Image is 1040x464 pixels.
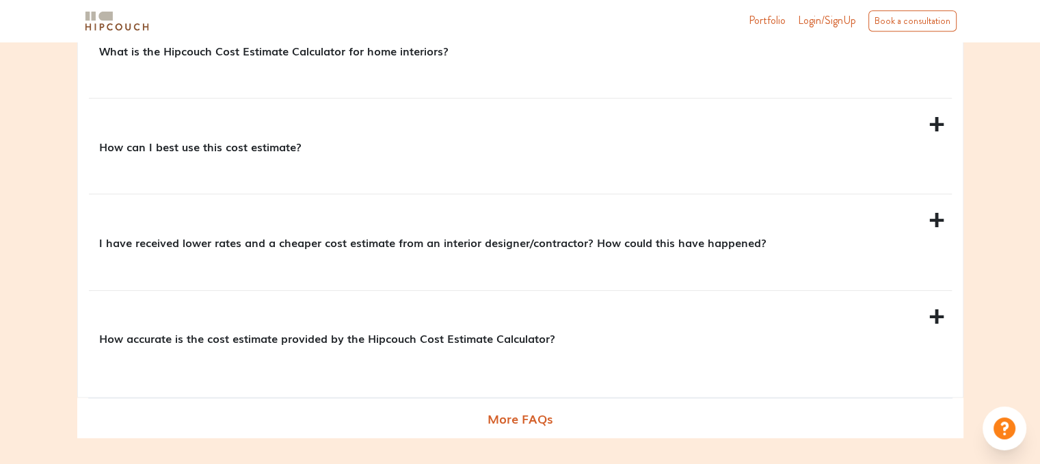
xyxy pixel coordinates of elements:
[749,12,786,29] a: Portfolio
[868,10,957,31] div: Book a consultation
[99,330,936,346] p: How accurate is the cost estimate provided by the Hipcouch Cost Estimate Calculator?
[83,5,151,36] span: logo-horizontal.svg
[99,138,936,155] p: How can I best use this cost estimate?
[83,9,151,33] img: logo-horizontal.svg
[798,12,856,28] span: Login/SignUp
[99,42,936,59] p: What is the Hipcouch Cost Estimate Calculator for home interiors?
[488,398,552,438] span: More FAQs
[99,234,936,250] p: I have received lower rates and a cheaper cost estimate from an interior designer/contractor? How...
